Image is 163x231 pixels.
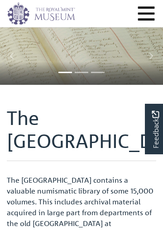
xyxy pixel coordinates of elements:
[7,2,75,25] img: logo_wide.png
[139,27,163,85] a: Move to next slideshow image
[145,104,163,154] a: Would you like to provide feedback?
[137,4,156,23] button: Menu
[7,106,156,161] h1: The [GEOGRAPHIC_DATA]
[150,111,161,148] span: Feedback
